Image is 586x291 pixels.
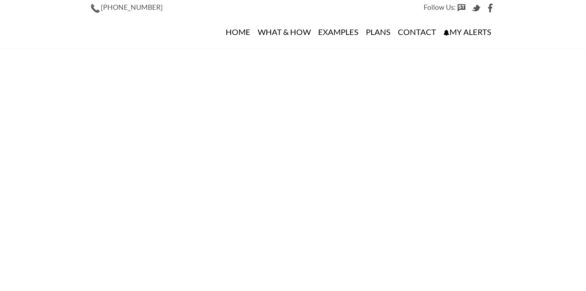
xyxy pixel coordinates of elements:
a: Examples [314,16,362,48]
a: Contact [394,16,440,48]
span: Follow Us: [424,3,456,11]
img: Phone [91,4,100,13]
a: Home [222,16,254,48]
img: Facebook [486,4,495,12]
a: My Alerts [440,16,495,48]
a: Plans [362,16,394,48]
img: StockTwits [457,4,466,12]
img: Twitter [472,4,480,12]
a: What & How [254,16,314,48]
span: [PHONE_NUMBER] [101,3,163,11]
